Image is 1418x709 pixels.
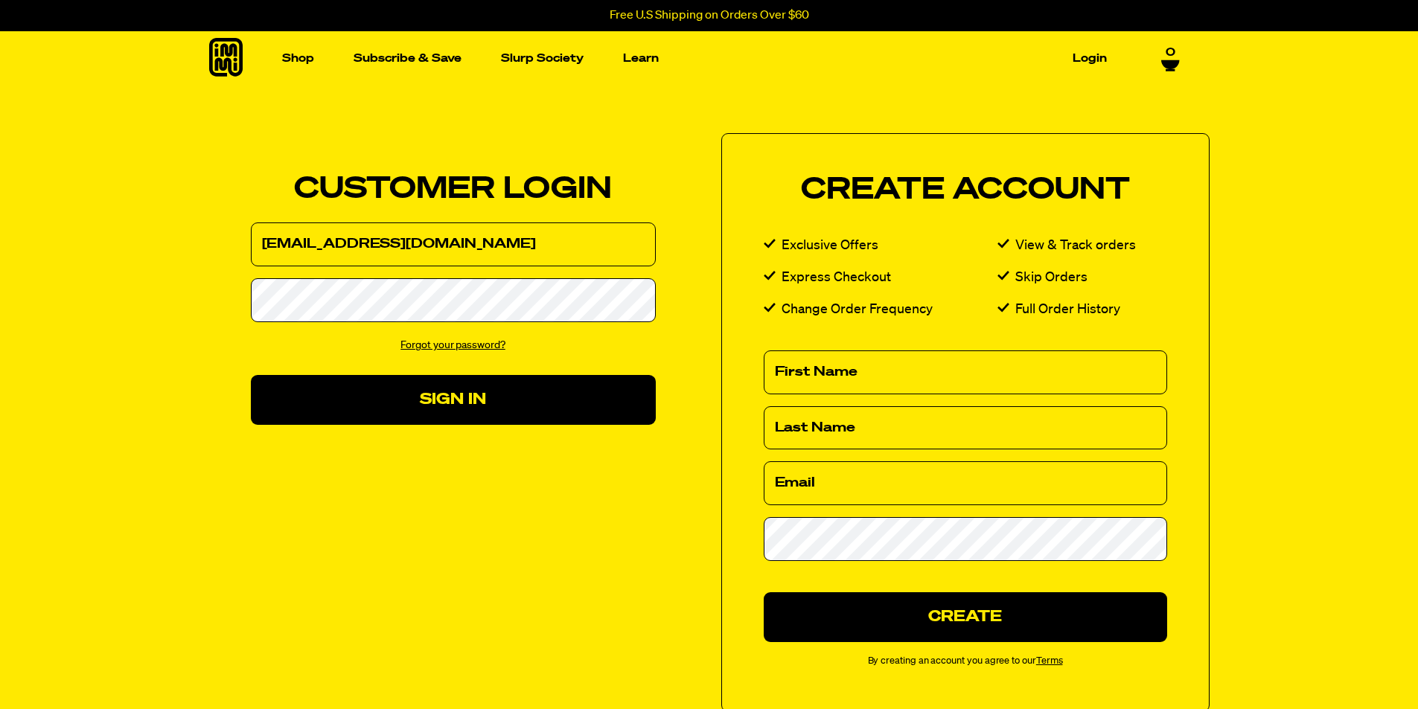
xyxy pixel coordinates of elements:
a: Subscribe & Save [348,47,467,70]
nav: Main navigation [276,31,1113,86]
small: By creating an account you agree to our [764,654,1167,670]
input: Last Name [764,406,1167,450]
a: 0 [1161,46,1180,71]
li: Skip Orders [997,267,1167,289]
input: Email [251,222,656,266]
li: Full Order History [997,299,1167,321]
li: Express Checkout [764,267,997,289]
button: Create [764,592,1167,642]
li: View & Track orders [997,235,1167,257]
h2: Create Account [764,176,1167,205]
input: First Name [764,350,1167,394]
input: Email [764,461,1167,505]
span: 0 [1166,46,1175,60]
li: Exclusive Offers [764,235,997,257]
p: Free U.S Shipping on Orders Over $60 [610,9,809,22]
a: Slurp Society [495,47,590,70]
a: Terms [1036,656,1063,666]
a: Learn [617,47,665,70]
button: Sign In [251,375,656,425]
a: Login [1067,47,1113,70]
a: Forgot your password? [400,340,505,350]
h2: Customer Login [251,175,656,205]
li: Change Order Frequency [764,299,997,321]
a: Shop [276,47,320,70]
